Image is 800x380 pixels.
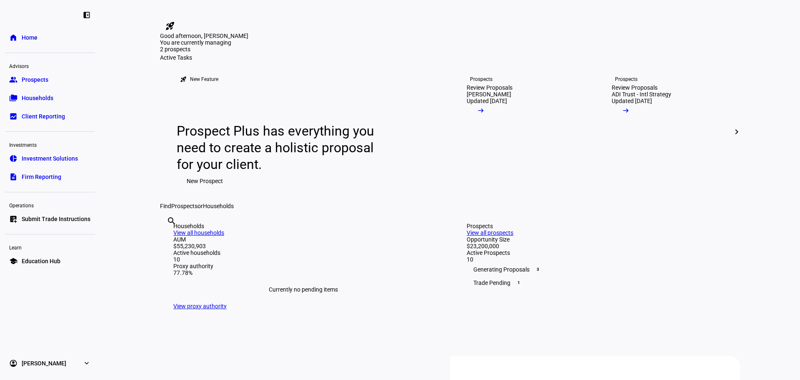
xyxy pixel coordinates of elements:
a: descriptionFirm Reporting [5,169,95,185]
eth-mat-symbol: home [9,33,17,42]
span: Home [22,33,37,42]
div: Operations [5,199,95,211]
div: ADI Trust - Intl Strategy [612,91,671,98]
mat-icon: rocket_launch [180,76,187,83]
span: 3 [535,266,541,273]
div: Prospect Plus has everything you need to create a holistic proposal for your client. [177,123,382,173]
div: Investments [5,138,95,150]
div: Prospects [470,76,492,83]
eth-mat-symbol: group [9,75,17,84]
mat-icon: chevron_right [732,127,742,137]
span: 1 [515,279,522,286]
eth-mat-symbol: school [9,257,17,265]
mat-icon: search [167,216,177,226]
span: Firm Reporting [22,173,61,181]
mat-icon: rocket_launch [165,21,175,31]
eth-mat-symbol: account_circle [9,359,17,367]
div: Households [173,223,433,229]
div: Prospects [467,223,727,229]
div: 2 prospects [160,46,243,53]
span: You are currently managing [160,39,231,46]
eth-mat-symbol: left_panel_close [82,11,91,19]
a: bid_landscapeClient Reporting [5,108,95,125]
div: Review Proposals [612,84,657,91]
a: View proxy authority [173,303,227,310]
eth-mat-symbol: pie_chart [9,154,17,163]
div: Review Proposals [467,84,512,91]
a: ProspectsReview Proposals[PERSON_NAME]Updated [DATE] [453,61,592,203]
div: 77.78% [173,269,433,276]
span: [PERSON_NAME] [22,359,66,367]
a: pie_chartInvestment Solutions [5,150,95,167]
eth-mat-symbol: expand_more [82,359,91,367]
span: Submit Trade Instructions [22,215,90,223]
div: New Feature [190,76,218,83]
a: View all households [173,229,224,236]
div: Updated [DATE] [467,98,507,104]
a: groupProspects [5,71,95,88]
eth-mat-symbol: bid_landscape [9,112,17,121]
div: Prospects [615,76,637,83]
div: Currently no pending items [173,276,433,303]
span: Client Reporting [22,112,65,121]
div: Opportunity Size [467,236,727,243]
span: Education Hub [22,257,60,265]
span: Households [22,94,53,102]
eth-mat-symbol: description [9,173,17,181]
span: New Prospect [187,173,223,189]
div: Updated [DATE] [612,98,652,104]
div: Good afternoon, [PERSON_NAME] [160,33,740,39]
div: Active Tasks [160,54,740,61]
div: 10 [173,256,433,263]
mat-icon: arrow_right_alt [622,106,630,115]
a: ProspectsReview ProposalsADI Trust - Intl StrategyUpdated [DATE] [598,61,737,203]
a: folder_copyHouseholds [5,90,95,106]
div: Find or [160,203,740,209]
button: New Prospect [177,173,233,189]
div: 10 [467,256,727,263]
div: Active Prospects [467,249,727,256]
div: $23,200,000 [467,243,727,249]
a: View all prospects [467,229,513,236]
div: AUM [173,236,433,243]
a: homeHome [5,29,95,46]
eth-mat-symbol: list_alt_add [9,215,17,223]
eth-mat-symbol: folder_copy [9,94,17,102]
div: Active households [173,249,433,256]
div: Trade Pending [467,276,727,289]
div: Generating Proposals [467,263,727,276]
span: Households [203,203,234,209]
span: Prospects [171,203,197,209]
div: Learn [5,241,95,253]
div: $55,230,903 [173,243,433,249]
div: Proxy authority [173,263,433,269]
input: Enter name of prospect or household [167,227,168,237]
div: Advisors [5,60,95,71]
div: [PERSON_NAME] [467,91,511,98]
mat-icon: arrow_right_alt [477,106,485,115]
span: Prospects [22,75,48,84]
span: Investment Solutions [22,154,78,163]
